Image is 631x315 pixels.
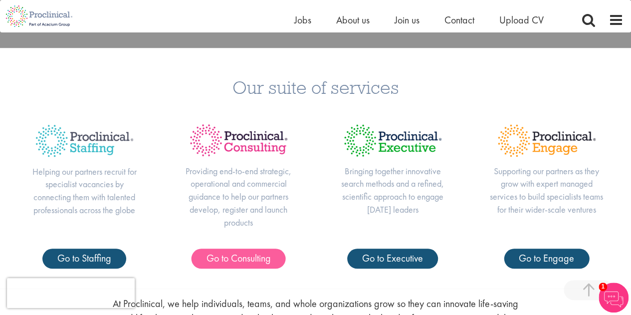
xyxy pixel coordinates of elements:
[192,249,286,269] a: Go to Consulting
[336,165,450,216] p: Bringing together innovative search methods and a refined, scientific approach to engage [DATE] l...
[504,249,589,269] a: Go to Engage
[336,13,370,26] a: About us
[519,252,574,265] span: Go to Engage
[294,13,311,26] a: Jobs
[444,13,474,26] a: Contact
[347,249,438,269] a: Go to Executive
[57,252,111,265] span: Go to Staffing
[599,283,629,313] img: Chatbot
[27,116,142,165] img: Proclinical Title
[207,252,271,265] span: Go to Consulting
[182,165,296,229] p: Providing end-to-end strategic, operational and commercial guidance to help our partners develop,...
[362,252,423,265] span: Go to Executive
[395,13,420,26] a: Join us
[7,278,135,308] iframe: reCAPTCHA
[599,283,607,291] span: 1
[336,116,450,164] img: Proclinical Title
[499,13,544,26] a: Upload CV
[182,116,296,164] img: Proclinical Title
[27,165,142,217] p: Helping our partners recruit for specialist vacancies by connecting them with talented profession...
[7,78,624,96] h3: Our suite of services
[489,116,604,164] img: Proclinical Title
[42,249,126,269] a: Go to Staffing
[489,165,604,216] p: Supporting our partners as they grow with expert managed services to build specialists teams for ...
